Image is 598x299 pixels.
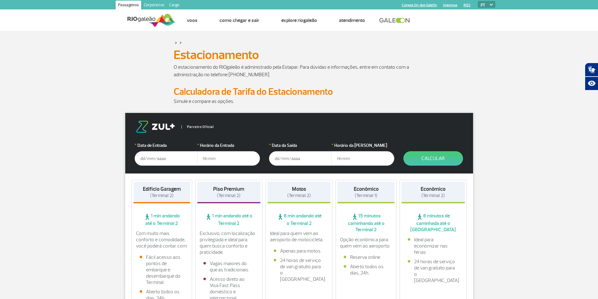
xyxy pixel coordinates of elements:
[337,213,395,233] span: 15 minutos caminhando até o Terminal 2
[167,1,182,11] a: Cargo
[150,193,174,199] span: (Terminal 2)
[116,1,141,11] a: Passageiros
[269,142,332,149] label: Data da Saída
[403,151,463,166] button: Calcular
[174,63,425,78] p: O estacionamento do RIOgaleão é administrado pela Estapar. Para dúvidas e informações, entre em c...
[287,193,311,199] span: (Terminal 2)
[292,186,306,192] strong: Motos
[274,257,325,282] li: 24 horas de serviço de van gratuito para o [GEOGRAPHIC_DATA]
[187,17,197,24] a: Voos
[135,142,197,149] label: Data de Entrada
[331,151,394,166] input: hh:mm
[340,237,392,249] p: Opção econômica para quem vem ao aeroporto.
[464,3,471,7] a: RQS
[267,213,331,227] span: 6 min andando até o Terminal 2
[339,17,365,24] a: Atendimento
[421,186,445,192] strong: Econômico
[270,230,328,243] p: Ideal para quem vem ao aeroporto de motocicleta.
[197,213,261,227] span: 1 min andando até o Terminal 2
[174,50,425,60] h1: Estacionamento
[219,17,259,24] a: Como chegar e sair
[585,63,598,77] button: Abrir tradutor de língua de sinais.
[143,186,181,192] strong: Edifício Garagem
[269,151,332,166] input: dd/mm/aaaa
[408,237,459,255] li: Ideal para economizar nas férias
[274,248,325,254] li: Apenas para motos.
[408,259,459,284] li: 24 horas de serviço de van gratuito para o [GEOGRAPHIC_DATA]
[181,125,214,129] span: Parceiro Oficial
[203,260,254,273] li: Vagas maiores do que as tradicionais.
[421,193,445,199] span: (Terminal 2)
[141,1,167,11] a: Corporativo
[174,86,425,98] h2: Calculadora de Tarifa do Estacionamento
[200,230,258,255] p: Exclusivo, com localização privilegiada e ideal para quem busca conforto e praticidade.
[585,63,598,90] div: Plugin de acessibilidade da Hand Talk.
[213,186,244,192] strong: Piso Premium
[197,151,260,166] input: hh:mm
[175,39,177,46] a: >
[133,213,191,227] span: 1 min andando até o Terminal 2
[355,193,377,199] span: (Terminal 1)
[281,17,317,24] a: Explore RIOgaleão
[180,39,182,46] a: >
[135,151,197,166] input: dd/mm/aaaa
[354,186,379,192] strong: Econômico
[443,3,457,7] a: Imprensa
[402,3,437,7] a: Compra On-line GaleOn
[344,264,388,276] li: Aberto todos os dias, 24h.
[401,213,465,233] span: 6 minutos de caminhada até o [GEOGRAPHIC_DATA]
[344,254,388,260] li: Reserva online
[331,142,394,149] label: Horário da [PERSON_NAME]
[135,121,176,133] img: logo-zul.png
[136,230,188,249] p: Com muito mais conforto e comodidade, você poderá contar com:
[217,193,240,199] span: (Terminal 2)
[197,142,260,149] label: Horário da Entrada
[140,254,184,286] li: Fácil acesso aos pontos de embarque e desembarque do Terminal
[585,77,598,90] button: Abrir recursos assistivos.
[174,98,425,105] p: Simule e compare as opções.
